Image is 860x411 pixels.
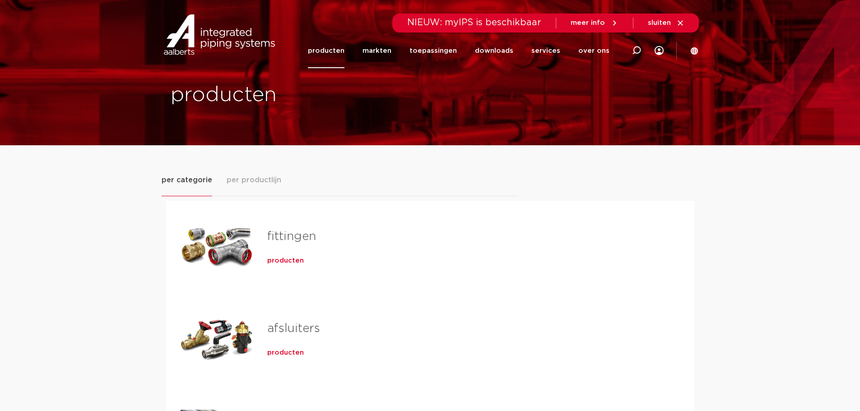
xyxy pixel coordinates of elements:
[162,175,212,185] span: per categorie
[655,41,664,60] div: my IPS
[531,33,560,68] a: services
[648,19,684,27] a: sluiten
[578,33,609,68] a: over ons
[409,33,457,68] a: toepassingen
[267,231,316,242] a: fittingen
[571,19,605,26] span: meer info
[363,33,391,68] a: markten
[475,33,513,68] a: downloads
[267,323,320,334] a: afsluiters
[267,348,304,357] a: producten
[171,81,426,110] h1: producten
[308,33,344,68] a: producten
[227,175,281,185] span: per productlijn
[267,256,304,265] a: producten
[648,19,671,26] span: sluiten
[571,19,618,27] a: meer info
[407,18,541,27] span: NIEUW: myIPS is beschikbaar
[308,33,609,68] nav: Menu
